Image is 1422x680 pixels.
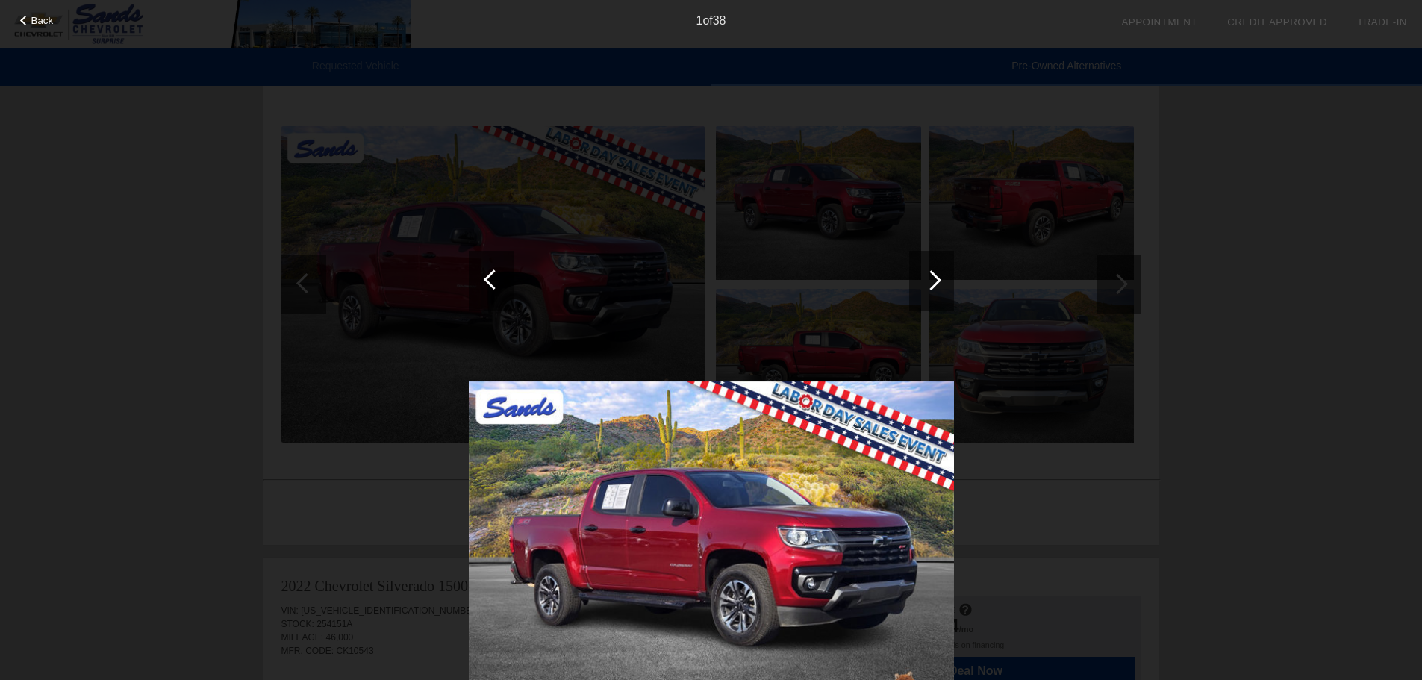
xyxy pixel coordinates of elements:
span: Back [31,15,54,26]
a: Appointment [1121,16,1197,28]
a: Trade-In [1357,16,1407,28]
span: 38 [713,14,726,27]
a: Credit Approved [1227,16,1327,28]
span: 1 [696,14,702,27]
